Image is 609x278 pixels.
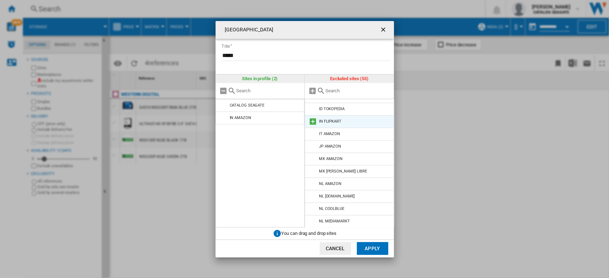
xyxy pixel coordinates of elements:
div: NL AMAZON [319,181,341,186]
input: Search [325,88,390,93]
span: You can drag and drop sites [281,230,336,236]
button: Cancel [320,242,351,255]
div: IN FLIPKART [319,119,341,124]
div: Excluded sites (55) [305,74,394,83]
div: NL COOLBLUE [319,206,344,211]
div: ID TOKOPEDIA [319,107,345,111]
button: getI18NText('BUTTONS.CLOSE_DIALOG') [377,23,391,37]
input: Search [236,88,301,93]
ng-md-icon: getI18NText('BUTTONS.CLOSE_DIALOG') [380,26,388,35]
div: MX AMAZON [319,156,342,161]
div: CATALOG SEAGATE [229,103,264,108]
div: IT AMAZON [319,132,340,136]
h4: [GEOGRAPHIC_DATA] [221,26,274,34]
div: JP AMAZON [319,144,341,149]
div: IN AMAZON [229,115,251,120]
div: NL MEDIAMARKT [319,219,350,223]
button: Apply [357,242,388,255]
md-icon: Add all [308,87,317,95]
div: Sites in profile (2) [215,74,305,83]
div: MX [PERSON_NAME] LIBRE [319,169,367,174]
md-icon: Remove all [219,87,228,95]
div: NL [DOMAIN_NAME] [319,194,355,199]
